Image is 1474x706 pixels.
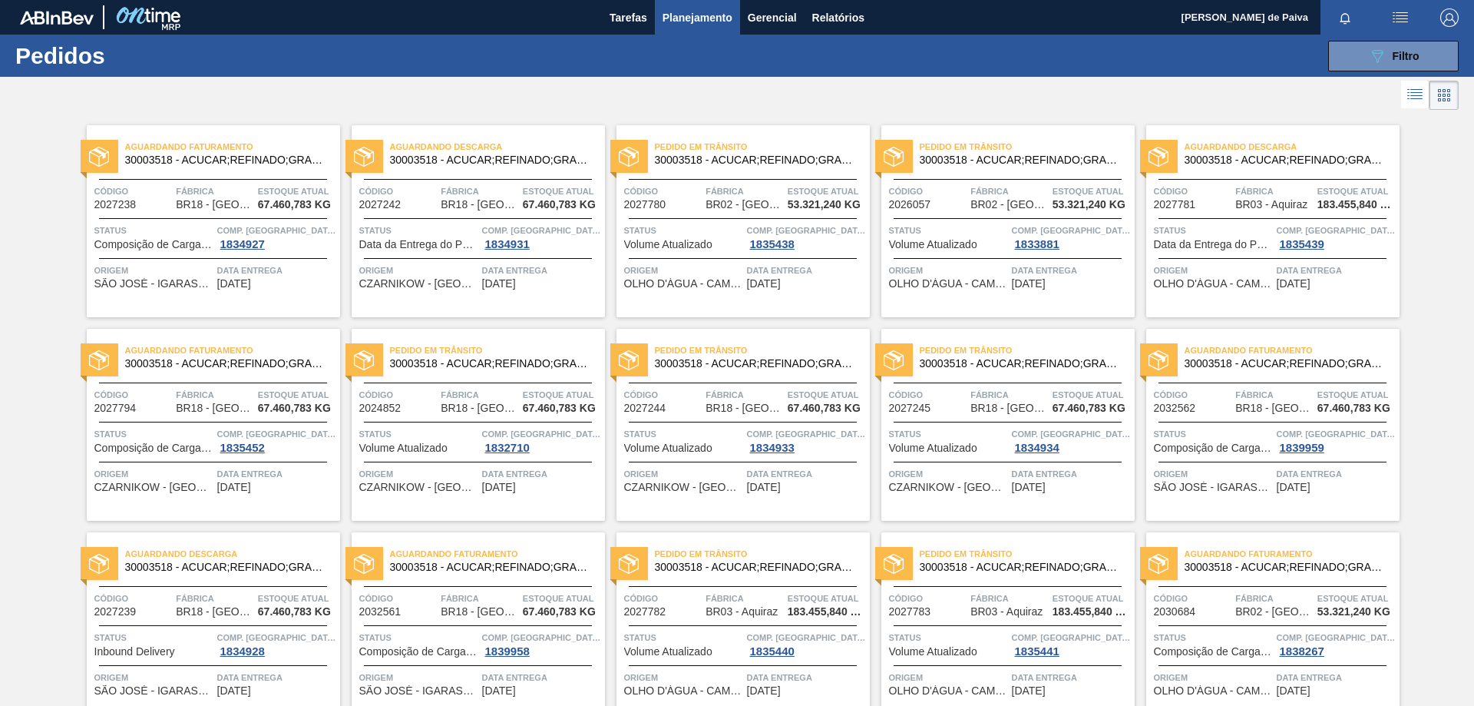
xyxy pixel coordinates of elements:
span: Tarefas [610,8,647,27]
span: Estoque atual [788,387,866,403]
span: 30003518 - ACUCAR;REFINADO;GRANULADO;; [1185,154,1387,166]
span: Origem [359,466,478,482]
img: status [89,554,109,574]
span: 18/09/2025 [1277,278,1310,290]
span: Comp. Carga [1012,426,1131,442]
img: status [619,350,639,370]
img: status [354,147,374,167]
span: Comp. Carga [1277,223,1396,238]
div: 1834931 [482,238,533,250]
span: Composição de Carga Aceita [1154,442,1273,454]
span: SÃO JOSÉ - IGARASSU (PE) [1154,482,1273,493]
span: OLHO D'ÁGUA - CAMUTANGA (PE) [1154,278,1273,290]
span: Comp. Carga [217,630,336,645]
a: Comp. [GEOGRAPHIC_DATA]1833881 [1012,223,1131,250]
span: Data entrega [1277,670,1396,685]
a: Comp. [GEOGRAPHIC_DATA]1838267 [1277,630,1396,658]
span: Relatórios [812,8,864,27]
span: Status [1154,426,1273,442]
span: Pedido em Trânsito [920,546,1135,562]
a: statusPedido em Trânsito30003518 - ACUCAR;REFINADO;GRANULADO;;Código2027245FábricaBR18 - [GEOGRAP... [870,329,1135,521]
span: Pedido em Trânsito [920,343,1135,358]
img: status [1148,350,1168,370]
span: Aguardando Descarga [1185,139,1400,154]
span: 30003518 - ACUCAR;REFINADO;GRANULADO;; [655,154,858,166]
span: Volume Atualizado [889,239,977,250]
span: Origem [94,263,213,278]
span: Estoque atual [1317,387,1396,403]
span: 30003518 - ACUCAR;REFINADO;GRANULADO;; [1185,358,1387,370]
span: Status [1154,630,1273,645]
a: Comp. [GEOGRAPHIC_DATA]1835441 [1012,630,1131,658]
a: Comp. [GEOGRAPHIC_DATA]1834933 [747,426,866,454]
span: Fábrica [176,387,254,403]
span: Origem [94,466,213,482]
span: Volume Atualizado [624,239,712,250]
span: Data entrega [1012,670,1131,685]
span: Data entrega [1012,263,1131,278]
span: Fábrica [1235,387,1314,403]
a: Comp. [GEOGRAPHIC_DATA]1835439 [1277,223,1396,250]
span: 18/09/2025 [747,278,781,290]
span: Data entrega [747,466,866,482]
a: Comp. [GEOGRAPHIC_DATA]1834927 [217,223,336,250]
span: 67.460,783 KG [523,606,596,618]
a: statusAguardando Descarga30003518 - ACUCAR;REFINADO;GRANULADO;;Código2027242FábricaBR18 - [GEOGRA... [340,125,605,317]
span: Gerencial [748,8,797,27]
span: BR03 - Aquiraz [970,606,1043,618]
span: Código [1154,184,1232,199]
span: 30003518 - ACUCAR;REFINADO;GRANULADO;; [1185,562,1387,573]
span: Inbound Delivery [94,646,175,658]
img: status [1148,147,1168,167]
span: Fábrica [970,387,1049,403]
span: Comp. Carga [1012,223,1131,238]
span: Fábrica [1235,184,1314,199]
span: 67.460,783 KG [1053,403,1125,414]
span: 19/09/2025 [1277,685,1310,697]
span: 19/09/2025 [1012,685,1046,697]
span: Status [624,426,743,442]
img: status [89,350,109,370]
span: 2027783 [889,606,931,618]
span: Composição de Carga Aceita [94,239,213,250]
span: Origem [889,670,1008,685]
span: 67.460,783 KG [258,199,331,210]
span: 30003518 - ACUCAR;REFINADO;GRANULADO;; [655,358,858,370]
span: Origem [359,263,478,278]
div: 1834928 [217,645,268,658]
span: Status [889,630,1008,645]
span: Pedido em Trânsito [390,343,605,358]
a: statusAguardando Faturamento30003518 - ACUCAR;REFINADO;GRANULADO;;Código2032562FábricaBR18 - [GEO... [1135,329,1400,521]
span: Fábrica [176,184,254,199]
span: 18/09/2025 [482,278,516,290]
span: 18/09/2025 [1012,278,1046,290]
a: Comp. [GEOGRAPHIC_DATA]1834934 [1012,426,1131,454]
span: Data entrega [1277,466,1396,482]
div: 1835438 [747,238,798,250]
span: Status [624,630,743,645]
span: Origem [889,263,1008,278]
span: Status [359,223,478,238]
span: Código [1154,387,1232,403]
img: Logout [1440,8,1459,27]
a: Comp. [GEOGRAPHIC_DATA]1834928 [217,630,336,658]
span: 53.321,240 KG [1053,199,1125,210]
span: 2027794 [94,403,137,414]
span: Código [889,591,967,606]
div: 1834934 [1012,442,1063,454]
div: 1832710 [482,442,533,454]
span: Data entrega [482,263,601,278]
span: Código [624,184,702,199]
span: 67.460,783 KG [1317,403,1390,414]
span: Código [94,387,173,403]
span: 12/09/2025 [217,278,251,290]
span: Origem [1154,466,1273,482]
img: status [89,147,109,167]
span: Estoque atual [1053,387,1131,403]
span: Pedido em Trânsito [920,139,1135,154]
span: Código [624,387,702,403]
span: Origem [1154,263,1273,278]
a: Comp. [GEOGRAPHIC_DATA]1839959 [1277,426,1396,454]
span: 183.455,840 KG [1317,199,1396,210]
span: 2027782 [624,606,666,618]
